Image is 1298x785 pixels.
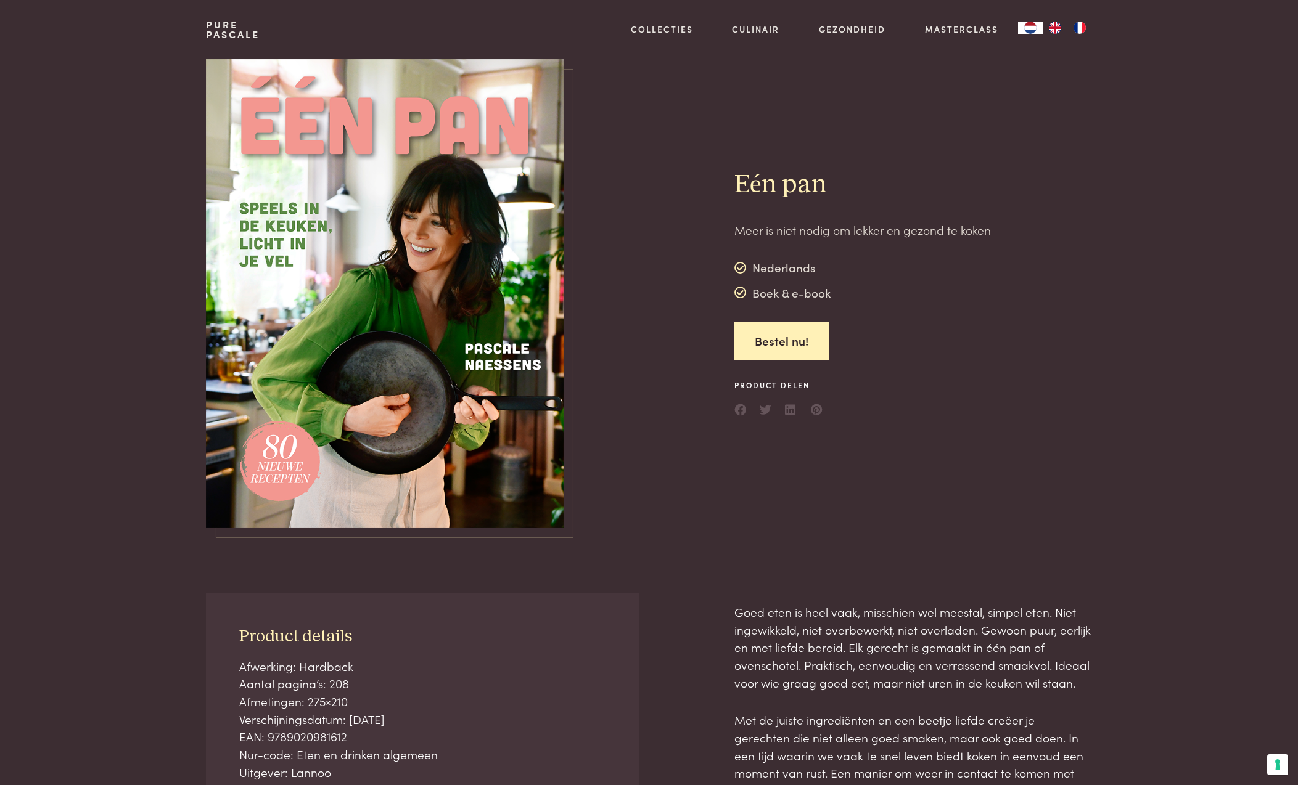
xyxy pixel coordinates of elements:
a: Collecties [631,23,693,36]
p: Goed eten is heel vaak, misschien wel meestal, simpel eten. Niet ingewikkeld, niet overbewerkt, n... [734,603,1092,691]
span: Product details [239,628,352,645]
div: Afwerking: Hardback [239,657,607,675]
button: Uw voorkeuren voor toestemming voor trackingtechnologieën [1267,754,1288,775]
a: Culinair [732,23,779,36]
div: Nur-code: Eten en drinken algemeen [239,746,607,763]
div: Aantal pagina’s: 208 [239,675,607,693]
div: EAN: 9789020981612 [239,728,607,746]
a: Gezondheid [819,23,885,36]
div: Nederlands [734,259,831,277]
div: Language [1018,22,1043,34]
a: EN [1043,22,1067,34]
ul: Language list [1043,22,1092,34]
a: PurePascale [206,20,260,39]
div: Afmetingen: 275×210 [239,693,607,710]
aside: Language selected: Nederlands [1018,22,1092,34]
div: Verschijningsdatum: [DATE] [239,710,607,728]
a: Masterclass [925,23,998,36]
h2: Eén pan [734,169,991,201]
span: Product delen [734,380,823,391]
p: Meer is niet nodig om lekker en gezond te koken [734,221,991,239]
a: NL [1018,22,1043,34]
div: Uitgever: Lannoo [239,763,607,781]
a: Bestel nu! [734,322,829,360]
img: https://admin.purepascale.com/wp-content/uploads/2025/07/een-pan-voorbeeldcover.png [206,59,564,528]
a: FR [1067,22,1092,34]
div: Boek & e-book [734,283,831,302]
